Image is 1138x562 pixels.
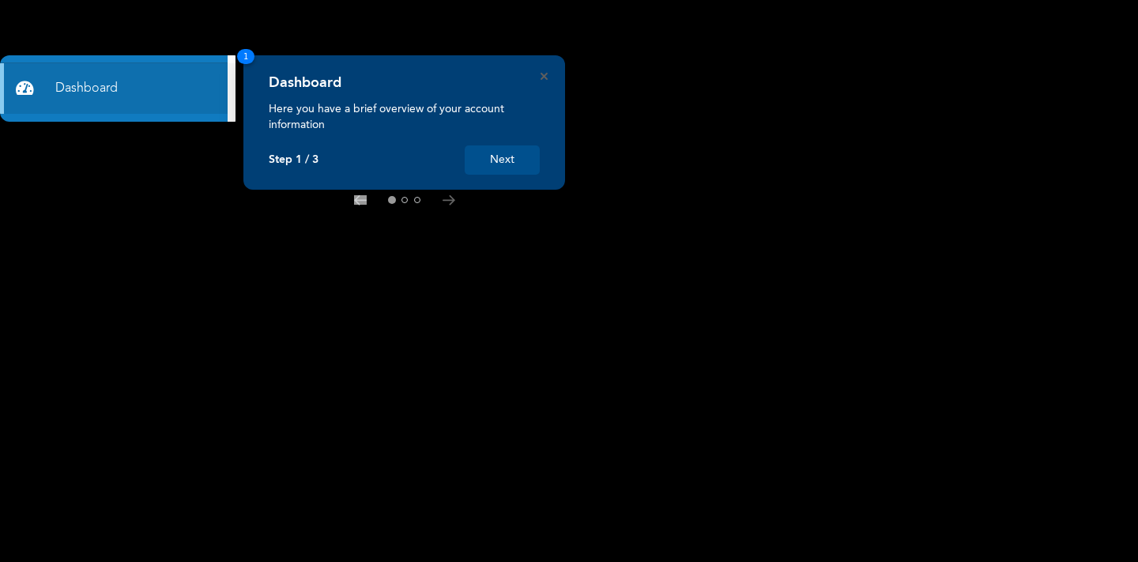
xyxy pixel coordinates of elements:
[269,74,341,92] h4: Dashboard
[269,153,318,167] p: Step 1 / 3
[269,101,540,133] p: Here you have a brief overview of your account information
[465,145,540,175] button: Next
[237,49,254,64] span: 1
[541,73,548,80] button: Close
